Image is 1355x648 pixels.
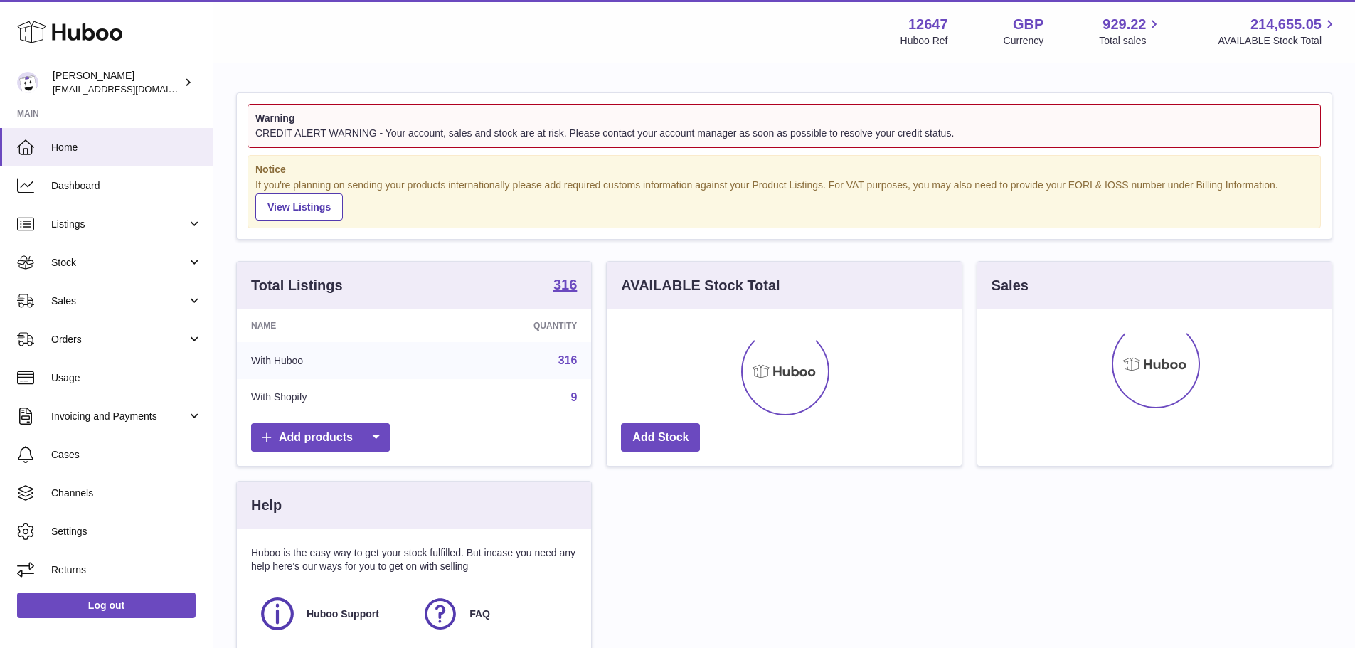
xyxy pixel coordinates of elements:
p: Huboo is the easy way to get your stock fulfilled. But incase you need any help here's our ways f... [251,546,577,573]
span: Orders [51,333,187,346]
h3: Help [251,496,282,515]
a: 929.22 Total sales [1099,15,1162,48]
a: Add products [251,423,390,452]
div: CREDIT ALERT WARNING - Your account, sales and stock are at risk. Please contact your account man... [255,127,1313,140]
span: 929.22 [1102,15,1146,34]
td: With Huboo [237,342,428,379]
span: Returns [51,563,202,577]
th: Quantity [428,309,592,342]
a: 316 [558,354,578,366]
a: View Listings [255,193,343,221]
span: [EMAIL_ADDRESS][DOMAIN_NAME] [53,83,209,95]
th: Name [237,309,428,342]
span: Sales [51,294,187,308]
a: Huboo Support [258,595,407,633]
span: FAQ [469,607,490,621]
div: If you're planning on sending your products internationally please add required customs informati... [255,179,1313,221]
strong: Warning [255,112,1313,125]
span: AVAILABLE Stock Total [1218,34,1338,48]
div: [PERSON_NAME] [53,69,181,96]
h3: AVAILABLE Stock Total [621,276,780,295]
span: 214,655.05 [1250,15,1322,34]
div: Huboo Ref [900,34,948,48]
a: 214,655.05 AVAILABLE Stock Total [1218,15,1338,48]
a: Log out [17,593,196,618]
span: Home [51,141,202,154]
span: Channels [51,487,202,500]
strong: GBP [1013,15,1043,34]
a: 316 [553,277,577,294]
a: Add Stock [621,423,700,452]
a: FAQ [421,595,570,633]
h3: Total Listings [251,276,343,295]
div: Currency [1004,34,1044,48]
span: Usage [51,371,202,385]
span: Cases [51,448,202,462]
td: With Shopify [237,379,428,416]
span: Total sales [1099,34,1162,48]
span: Stock [51,256,187,270]
span: Listings [51,218,187,231]
img: internalAdmin-12647@internal.huboo.com [17,72,38,93]
span: Huboo Support [307,607,379,621]
strong: Notice [255,163,1313,176]
span: Invoicing and Payments [51,410,187,423]
strong: 12647 [908,15,948,34]
h3: Sales [992,276,1029,295]
a: 9 [570,391,577,403]
strong: 316 [553,277,577,292]
span: Settings [51,525,202,538]
span: Dashboard [51,179,202,193]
